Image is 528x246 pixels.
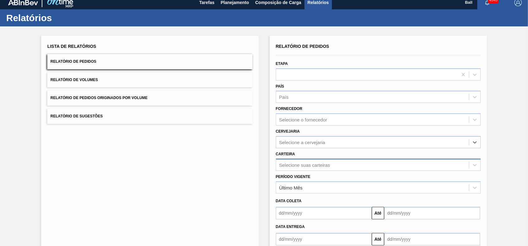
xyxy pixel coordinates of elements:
[372,233,384,245] button: Até
[276,225,305,229] span: Data Entrega
[47,72,252,88] button: Relatório de Volumes
[50,96,148,100] span: Relatório de Pedidos Originados por Volume
[276,44,329,49] span: Relatório de Pedidos
[47,109,252,124] button: Relatório de Sugestões
[50,59,96,64] span: Relatório de Pedidos
[276,233,372,245] input: dd/mm/yyyy
[384,207,480,219] input: dd/mm/yyyy
[276,107,302,111] label: Fornecedor
[279,139,325,145] div: Selecione a cervejaria
[50,78,98,82] span: Relatório de Volumes
[276,84,284,89] label: País
[276,152,295,156] label: Carteira
[47,44,96,49] span: Lista de Relatórios
[47,90,252,106] button: Relatório de Pedidos Originados por Volume
[47,54,252,69] button: Relatório de Pedidos
[6,14,117,21] h1: Relatórios
[279,117,327,122] div: Selecione o fornecedor
[384,233,480,245] input: dd/mm/yyyy
[276,175,310,179] label: Período Vigente
[279,185,303,190] div: Último Mês
[372,207,384,219] button: Até
[276,61,288,66] label: Etapa
[276,199,302,203] span: Data coleta
[276,207,372,219] input: dd/mm/yyyy
[276,129,300,134] label: Cervejaria
[279,162,330,167] div: Selecione suas carteiras
[50,114,103,118] span: Relatório de Sugestões
[279,94,289,100] div: País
